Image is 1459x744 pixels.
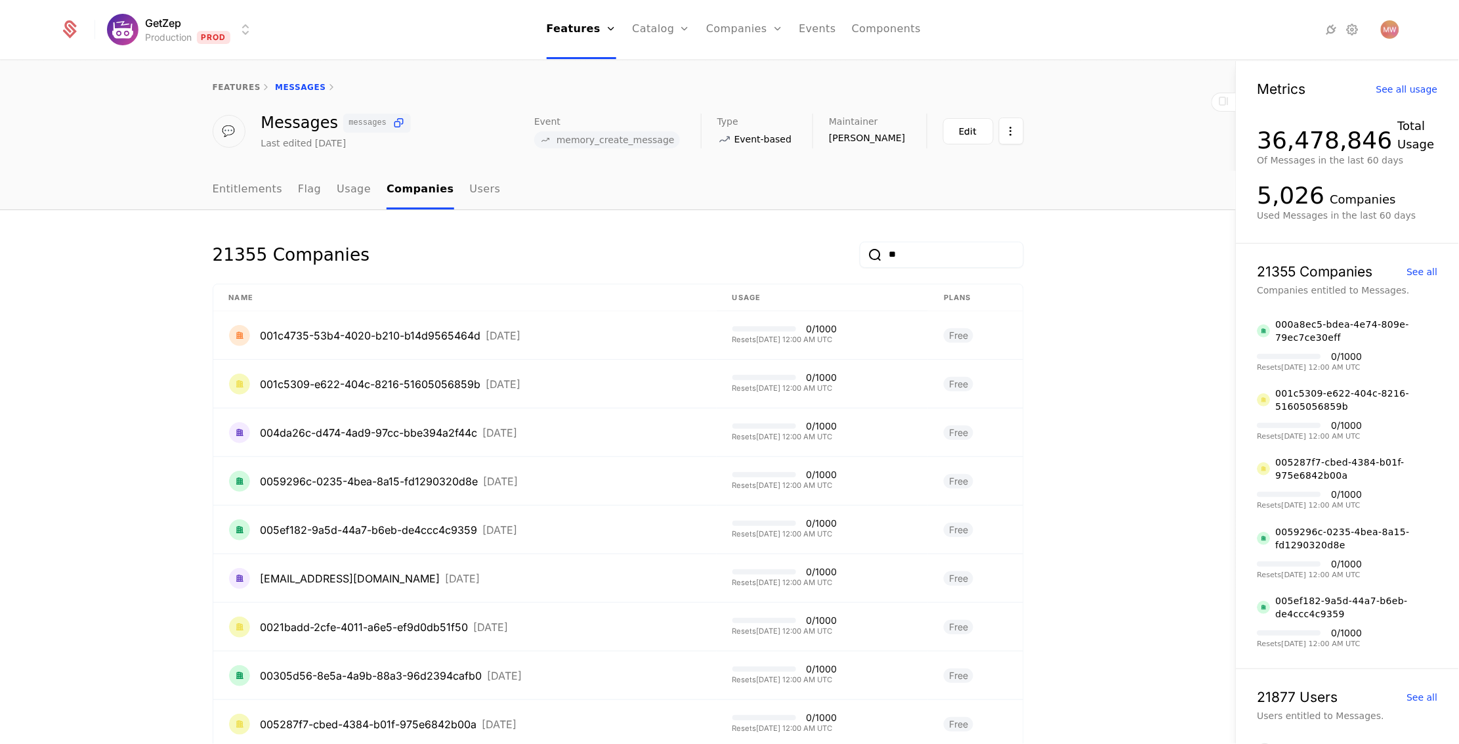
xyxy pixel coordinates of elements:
[807,567,837,577] div: 0 / 1000
[717,284,928,312] th: Usage
[732,676,837,684] div: Resets [DATE] 12:00 AM UTC
[261,619,469,635] div: 0021badd-2cfe-4011-a6e5-ef9d0db51f50
[111,15,254,44] button: Select environment
[1332,421,1363,430] div: 0 / 1000
[1258,393,1271,406] img: 001c5309-e622-404c-8216-51605056859b
[944,328,973,343] span: Free
[1258,154,1438,167] div: Of Messages in the last 60 days
[229,422,250,443] img: 004da26c-d474-4ad9-97cc-bbe394a2f44c
[1258,324,1271,338] img: 000a8ec5-bdea-4e74-809e-79ec7ce30eff
[261,571,440,586] div: [EMAIL_ADDRESS][DOMAIN_NAME]
[732,531,837,538] div: Resets [DATE] 12:00 AM UTC
[387,171,454,209] a: Companies
[349,119,387,127] span: messages
[557,135,675,144] span: memory_create_message
[829,131,905,144] span: [PERSON_NAME]
[1407,267,1438,276] div: See all
[1258,502,1363,509] div: Resets [DATE] 12:00 AM UTC
[534,117,560,126] span: Event
[1258,364,1363,371] div: Resets [DATE] 12:00 AM UTC
[1376,85,1438,94] div: See all usage
[229,568,250,589] img: 000td000@gmail.com
[944,523,973,537] span: Free
[1258,690,1338,704] div: 21877 Users
[261,668,482,684] div: 00305d56-8e5a-4a9b-88a3-96d2394cafb0
[1258,709,1438,722] div: Users entitled to Messages.
[213,83,261,92] a: features
[807,422,837,431] div: 0 / 1000
[1398,117,1438,154] div: Total Usage
[213,115,245,148] div: 💬
[484,476,518,487] div: [DATE]
[1332,559,1363,569] div: 0 / 1000
[229,325,250,346] img: 001c4735-53b4-4020-b210-b14d9565464d
[213,171,501,209] ul: Choose Sub Page
[1258,265,1373,278] div: 21355 Companies
[1258,532,1271,545] img: 0059296c-0235-4bea-8a15-fd1290320d8e
[944,377,973,391] span: Free
[944,426,973,440] span: Free
[717,117,738,126] span: Type
[197,31,230,44] span: Prod
[229,374,250,395] img: 001c5309-e622-404c-8216-51605056859b
[261,328,481,343] div: 001c4735-53b4-4020-b210-b14d9565464d
[213,171,283,209] a: Entitlements
[1258,640,1363,647] div: Resets [DATE] 12:00 AM UTC
[482,719,517,730] div: [DATE]
[928,284,1023,312] th: Plans
[1381,20,1399,39] img: Matt Wood
[807,616,837,625] div: 0 / 1000
[944,620,973,634] span: Free
[1276,525,1438,552] div: 0059296c-0235-4bea-8a15-fd1290320d8e
[483,427,518,438] div: [DATE]
[1276,318,1438,344] div: 000a8ec5-bdea-4e74-809e-79ec7ce30eff
[145,15,181,31] span: GetZep
[261,376,481,392] div: 001c5309-e622-404c-8216-51605056859b
[807,324,837,334] div: 0 / 1000
[486,379,521,389] div: [DATE]
[1258,601,1271,614] img: 005ef182-9a5d-44a7-b6eb-de4ccc4c9359
[732,336,837,343] div: Resets [DATE] 12:00 AM UTC
[337,171,371,209] a: Usage
[446,573,480,584] div: [DATE]
[1381,20,1399,39] button: Open user button
[1330,190,1396,209] div: Companies
[261,716,477,732] div: 005287f7-cbed-4384-b01f-975e6842b00a
[732,628,837,635] div: Resets [DATE] 12:00 AM UTC
[1332,490,1363,499] div: 0 / 1000
[229,665,250,686] img: 00305d56-8e5a-4a9b-88a3-96d2394cafb0
[298,171,321,209] a: Flag
[1407,693,1438,702] div: See all
[1332,352,1363,361] div: 0 / 1000
[261,522,478,538] div: 005ef182-9a5d-44a7-b6eb-de4ccc4c9359
[944,717,973,732] span: Free
[1276,387,1438,413] div: 001c5309-e622-404c-8216-51605056859b
[213,171,1024,209] nav: Main
[213,284,717,312] th: Name
[1276,594,1438,621] div: 005ef182-9a5d-44a7-b6eb-de4ccc4c9359
[829,117,878,126] span: Maintainer
[488,670,522,681] div: [DATE]
[470,171,501,209] a: Users
[483,525,518,535] div: [DATE]
[474,622,509,632] div: [DATE]
[1276,456,1438,482] div: 005287f7-cbed-4384-b01f-975e6842b00a
[229,714,250,735] img: 005287f7-cbed-4384-b01f-975e6842b00a
[1332,628,1363,638] div: 0 / 1000
[944,571,973,586] span: Free
[145,31,192,44] div: Production
[1258,82,1306,96] div: Metrics
[261,114,411,133] div: Messages
[229,617,250,638] img: 0021badd-2cfe-4011-a6e5-ef9d0db51f50
[943,118,994,144] button: Edit
[807,713,837,722] div: 0 / 1000
[486,330,521,341] div: [DATE]
[1258,183,1325,209] div: 5,026
[807,373,837,382] div: 0 / 1000
[960,125,977,138] div: Edit
[732,579,837,586] div: Resets [DATE] 12:00 AM UTC
[1258,433,1363,440] div: Resets [DATE] 12:00 AM UTC
[807,470,837,479] div: 0 / 1000
[732,385,837,392] div: Resets [DATE] 12:00 AM UTC
[1323,22,1339,37] a: Integrations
